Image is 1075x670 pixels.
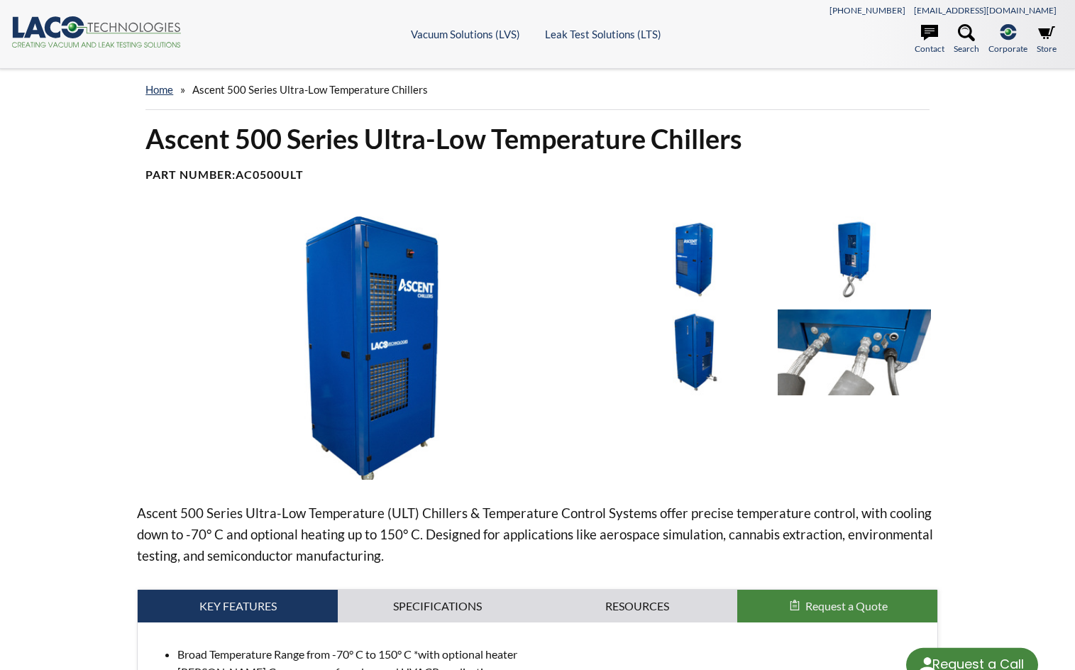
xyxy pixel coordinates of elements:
[617,216,771,302] img: Ascent Chiller 500 Series Image 2
[778,216,931,302] img: Ascent Chiller 500 Series Image 3
[338,590,538,622] a: Specifications
[954,24,979,55] a: Search
[915,24,944,55] a: Contact
[914,5,1057,16] a: [EMAIL_ADDRESS][DOMAIN_NAME]
[145,70,930,110] div: »
[538,590,738,622] a: Resources
[192,83,428,96] span: Ascent 500 Series Ultra-Low Temperature Chillers
[145,83,173,96] a: home
[805,599,888,613] span: Request a Quote
[145,167,930,182] h4: Part Number:
[778,309,931,395] img: Ascent Chiller 500 Series Image 5
[617,309,771,395] img: Ascent Chiller 500 Series Image 4
[737,590,937,622] button: Request a Quote
[145,121,930,156] h1: Ascent 500 Series Ultra-Low Temperature Chillers
[1037,24,1057,55] a: Store
[236,167,304,181] b: AC0500ULT
[138,590,338,622] a: Key Features
[545,28,661,40] a: Leak Test Solutions (LTS)
[988,42,1027,55] span: Corporate
[177,645,926,664] li: Broad Temperature Range from -70° C to 150° C *with optional heater
[829,5,905,16] a: [PHONE_NUMBER]
[137,502,938,566] p: Ascent 500 Series Ultra-Low Temperature (ULT) Chillers & Temperature Control Systems offer precis...
[137,216,606,480] img: Ascent Chiller 500 Series Image 1
[411,28,520,40] a: Vacuum Solutions (LVS)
